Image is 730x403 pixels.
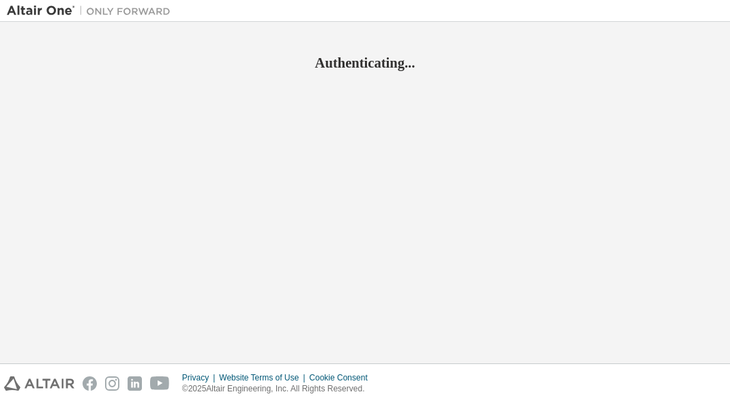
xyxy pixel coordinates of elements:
[4,376,74,391] img: altair_logo.svg
[7,54,723,72] h2: Authenticating...
[150,376,170,391] img: youtube.svg
[309,372,375,383] div: Cookie Consent
[128,376,142,391] img: linkedin.svg
[105,376,119,391] img: instagram.svg
[182,383,376,395] p: © 2025 Altair Engineering, Inc. All Rights Reserved.
[7,4,177,18] img: Altair One
[182,372,219,383] div: Privacy
[219,372,309,383] div: Website Terms of Use
[83,376,97,391] img: facebook.svg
